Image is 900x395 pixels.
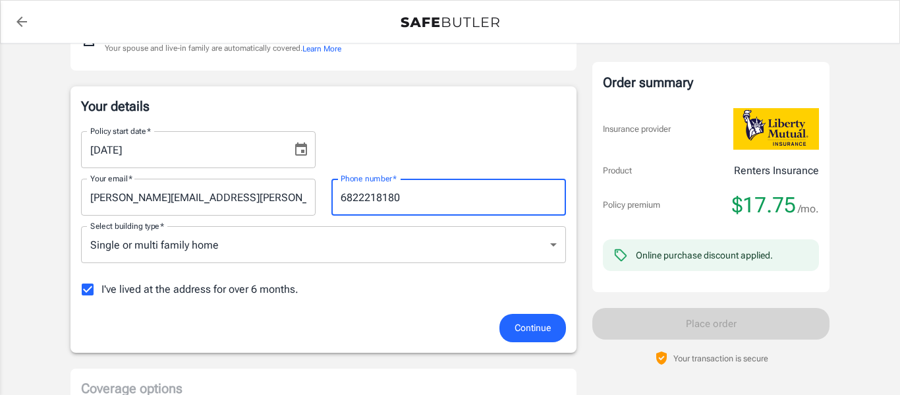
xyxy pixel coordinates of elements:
[673,352,768,365] p: Your transaction is secure
[90,173,132,184] label: Your email
[603,123,671,136] p: Insurance provider
[90,220,164,231] label: Select building type
[81,179,316,216] input: Enter email
[341,173,397,184] label: Phone number
[101,282,298,297] span: I've lived at the address for over 6 months.
[798,200,819,218] span: /mo.
[515,320,551,336] span: Continue
[81,97,566,115] p: Your details
[81,226,566,263] div: Single or multi family home
[603,164,632,177] p: Product
[81,131,283,168] input: MM/DD/YYYY
[401,17,499,28] img: Back to quotes
[288,137,314,163] button: Choose date, selected date is Sep 6, 2025
[90,125,151,137] label: Policy start date
[734,163,819,179] p: Renters Insurance
[732,192,796,218] span: $17.75
[331,179,566,216] input: Enter number
[105,42,341,55] p: Your spouse and live-in family are automatically covered.
[636,249,773,262] div: Online purchase discount applied.
[603,198,660,212] p: Policy premium
[499,314,566,342] button: Continue
[302,43,341,55] button: Learn More
[603,73,819,92] div: Order summary
[9,9,35,35] a: back to quotes
[733,108,819,150] img: Liberty Mutual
